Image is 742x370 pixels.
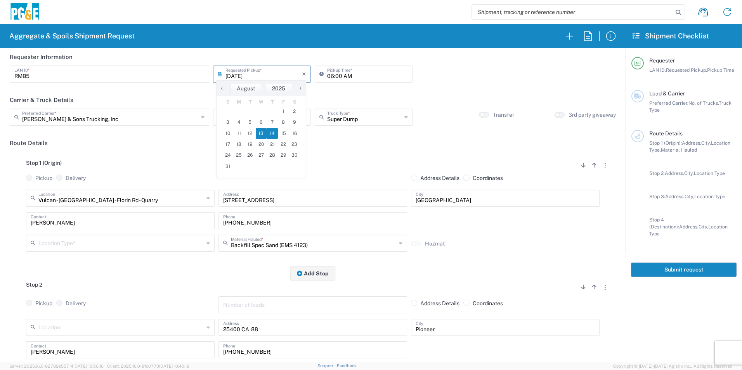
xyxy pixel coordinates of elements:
[631,263,737,277] button: Submit request
[685,194,694,199] span: City,
[234,128,245,139] span: 11
[649,57,675,64] span: Requester
[649,100,688,106] span: Preferred Carrier,
[682,140,701,146] span: Address,
[649,67,666,73] span: LAN ID,
[649,170,665,176] span: Stop 2:
[665,170,684,176] span: Address,
[289,106,300,117] span: 2
[244,98,256,106] th: weekday
[9,31,135,41] h2: Aggregate & Spoils Shipment Request
[666,67,707,73] span: Requested Pickup,
[289,117,300,128] span: 9
[317,363,337,368] a: Support
[694,170,725,176] span: Location Type
[278,139,289,150] span: 22
[244,117,256,128] span: 5
[217,84,228,93] button: ‹
[699,224,708,230] span: City,
[222,117,234,128] span: 3
[661,147,697,153] span: Material Hauled
[234,139,245,150] span: 18
[234,98,245,106] th: weekday
[425,240,445,247] label: Hazmat
[337,363,357,368] a: Feedback
[267,150,278,161] span: 28
[73,364,104,368] span: [DATE] 10:56:16
[256,98,267,106] th: weekday
[679,224,699,230] span: Address,
[694,194,725,199] span: Location Type
[10,139,48,147] h2: Route Details
[10,53,73,61] h2: Requester Information
[493,111,514,118] label: Transfer
[649,194,665,199] span: Stop 3:
[633,31,709,41] h2: Shipment Checklist
[649,90,685,97] span: Load & Carrier
[222,139,234,150] span: 17
[278,106,289,117] span: 1
[463,300,503,307] label: Coordinates
[216,83,228,93] span: ‹
[9,3,40,21] img: pge
[267,98,278,106] th: weekday
[256,117,267,128] span: 6
[234,117,245,128] span: 4
[472,5,673,19] input: Shipment, tracking or reference number
[222,128,234,139] span: 10
[244,150,256,161] span: 26
[267,117,278,128] span: 7
[159,364,189,368] span: [DATE] 10:40:19
[289,128,300,139] span: 16
[267,139,278,150] span: 21
[684,170,694,176] span: City,
[222,98,234,106] th: weekday
[294,84,306,93] button: ›
[649,140,682,146] span: Stop 1 (Origin):
[278,98,289,106] th: weekday
[234,150,245,161] span: 25
[289,150,300,161] span: 30
[216,80,306,178] bs-datepicker-container: calendar
[688,100,719,106] span: No. of Trucks,
[10,96,73,104] h2: Carrier & Truck Details
[613,363,733,370] span: Copyright © [DATE]-[DATE] Agistix Inc., All Rights Reserved
[569,111,616,118] label: 3rd party giveaway
[290,266,335,280] button: Add Stop
[244,128,256,139] span: 12
[256,128,267,139] span: 13
[411,300,459,307] label: Address Details
[701,140,711,146] span: City,
[665,194,685,199] span: Address,
[256,150,267,161] span: 27
[9,364,104,368] span: Server: 2025.16.0-82789e55714
[230,84,261,93] button: August
[222,150,234,161] span: 24
[649,130,683,137] span: Route Details
[267,128,278,139] span: 14
[222,161,234,172] span: 31
[289,139,300,150] span: 23
[265,84,292,93] button: 2025
[256,139,267,150] span: 20
[217,84,306,93] bs-datepicker-navigation-view: ​ ​ ​
[26,160,62,166] span: Stop 1 (Origin)
[289,98,300,106] th: weekday
[278,117,289,128] span: 8
[295,83,306,93] span: ›
[237,85,255,92] span: August
[272,85,285,92] span: 2025
[278,128,289,139] span: 15
[463,175,503,182] label: Coordinates
[278,150,289,161] span: 29
[707,67,734,73] span: Pickup Time
[411,175,459,182] label: Address Details
[302,68,306,80] i: ×
[244,139,256,150] span: 19
[107,364,189,368] span: Client: 2025.16.0-8fc0770
[26,282,42,288] span: Stop 2
[649,217,679,230] span: Stop 4 (Destination):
